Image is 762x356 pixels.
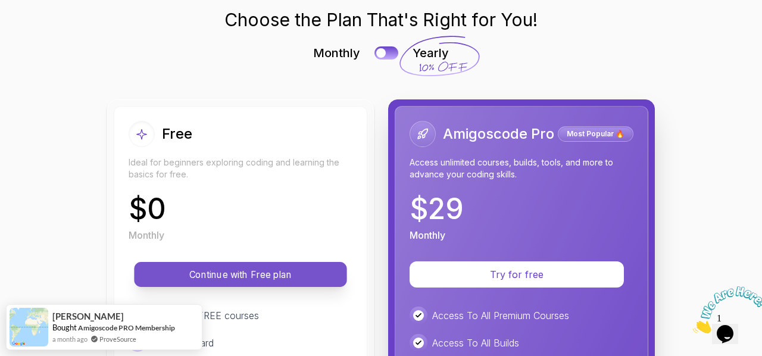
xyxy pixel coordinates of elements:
[78,323,175,332] a: Amigoscode PRO Membership
[410,195,464,223] p: $ 29
[5,5,10,15] span: 1
[224,9,538,30] h1: Choose the Plan That's Right for You!
[52,323,77,332] span: Bought
[148,268,333,282] p: Continue with Free plan
[432,336,519,350] p: Access To All Builds
[134,262,346,287] button: Continue with Free plan
[129,157,352,180] p: Ideal for beginners exploring coding and learning the basics for free.
[10,308,48,346] img: provesource social proof notification image
[129,195,166,223] p: $ 0
[151,308,259,323] p: Access to FREE courses
[432,308,569,323] p: Access To All Premium Courses
[5,5,79,52] img: Chat attention grabber
[129,228,164,242] p: Monthly
[410,228,445,242] p: Monthly
[52,311,124,321] span: [PERSON_NAME]
[99,334,136,344] a: ProveSource
[410,157,633,180] p: Access unlimited courses, builds, tools, and more to advance your coding skills.
[688,282,762,338] iframe: chat widget
[313,45,360,61] p: Monthly
[52,334,88,344] span: a month ago
[560,128,632,140] p: Most Popular 🔥
[443,124,554,143] h2: Amigoscode Pro
[424,267,610,282] p: Try for free
[410,261,624,288] button: Try for free
[162,124,192,143] h2: Free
